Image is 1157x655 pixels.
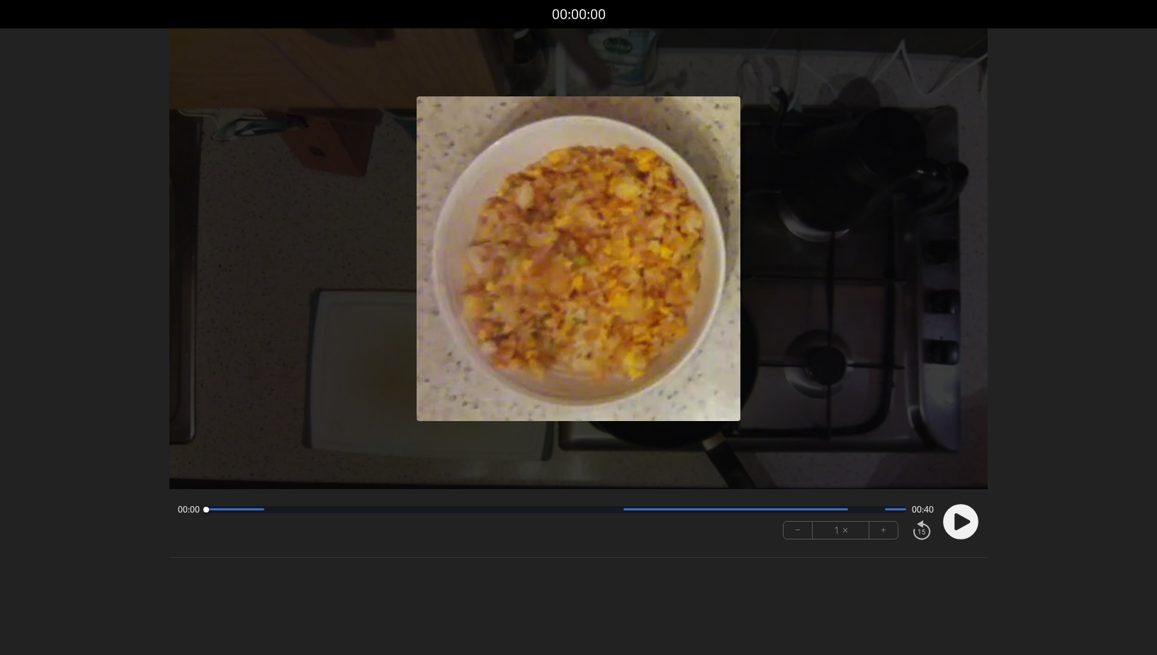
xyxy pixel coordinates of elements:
button: − [784,522,813,539]
button: + [869,522,898,539]
span: 00:00 [178,504,200,515]
a: 00:00:00 [552,4,606,25]
img: Poster Image [417,96,741,421]
span: 00:40 [912,504,934,515]
div: 1 × [813,522,869,539]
